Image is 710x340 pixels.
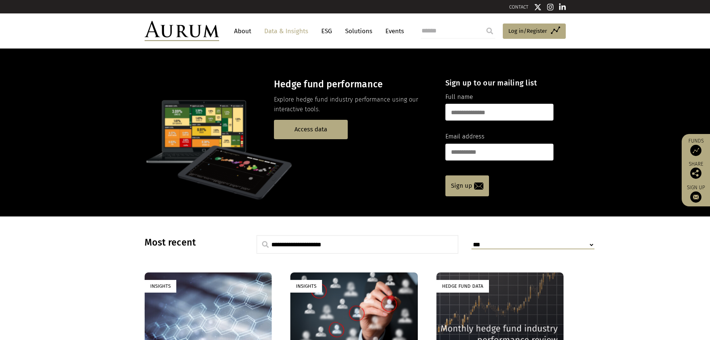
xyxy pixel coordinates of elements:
h4: Sign up to our mailing list [445,78,553,87]
a: Sign up [445,175,489,196]
img: Sign up to our newsletter [690,191,701,203]
a: CONTACT [509,4,528,10]
label: Full name [445,92,473,102]
label: Email address [445,132,485,141]
span: Log in/Register [508,26,547,35]
a: Access data [274,120,348,139]
img: Access Funds [690,145,701,156]
img: Linkedin icon [559,3,566,11]
a: About [230,24,255,38]
a: Log in/Register [503,24,566,39]
div: Insights [290,280,322,292]
p: Explore hedge fund industry performance using our interactive tools. [274,95,432,115]
h3: Hedge fund performance [274,79,432,90]
img: Twitter icon [534,3,542,11]
a: ESG [318,24,336,38]
a: Events [382,24,404,38]
div: Share [685,162,706,179]
h3: Most recent [145,237,238,248]
img: Aurum [145,21,219,41]
a: Funds [685,138,706,156]
img: search.svg [262,241,269,248]
div: Hedge Fund Data [436,280,489,292]
a: Data & Insights [261,24,312,38]
img: Instagram icon [547,3,554,11]
img: email-icon [474,183,483,190]
a: Sign up [685,184,706,203]
img: Share this post [690,168,701,179]
div: Insights [145,280,176,292]
input: Submit [482,24,497,38]
a: Solutions [341,24,376,38]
